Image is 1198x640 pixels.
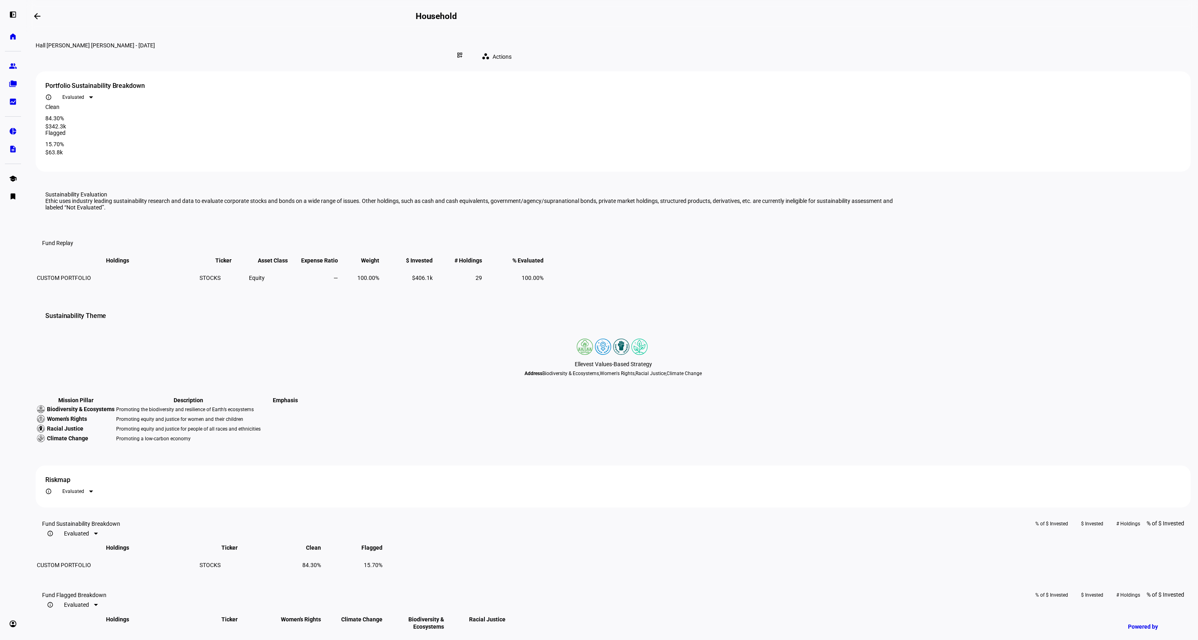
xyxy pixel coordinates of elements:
[9,192,17,201] eth-mat-symbol: bookmark
[667,371,702,376] span: Climate Change
[406,257,433,264] span: $ Invested
[9,620,17,628] eth-mat-symbol: account_circle
[64,602,89,608] span: Evaluated
[37,425,45,433] img: racialJustice.svg
[47,405,115,413] span: Biodiversity & Ecosystems
[200,275,221,281] span: STOCKS
[215,257,232,264] span: Ticker
[37,434,45,442] img: climateChange.svg
[42,521,120,540] eth-data-table-title: Fund Sustainability Breakdown
[475,49,521,65] button: Actions
[42,592,106,611] eth-data-table-title: Fund Flagged Breakdown
[631,339,648,355] img: climateChange.colored.svg
[45,94,52,100] mat-icon: info_outline
[1116,589,1140,602] span: # Holdings
[9,32,17,41] eth-mat-symbol: home
[1029,517,1075,530] button: % of $ Invested
[5,94,21,110] a: bid_landscape
[36,42,521,49] div: Hall Whipple Rockefeller - August 18, 2025
[37,275,91,281] span: CUSTOM PORTFOLIO
[5,123,21,139] a: pie_chart
[47,435,88,442] span: Climate Change
[106,544,129,551] span: Holdings
[37,405,45,413] img: deforestation.svg
[341,616,382,623] span: Climate Change
[5,141,21,157] a: description
[116,407,254,412] span: Promoting the biodiversity and resilience of Earth’s ecosystems
[5,58,21,74] a: group
[408,616,444,630] span: Biodiversity & Ecosystems
[116,397,261,404] th: Description
[32,11,42,21] mat-icon: arrow_backwards
[45,475,1181,485] div: Riskmap
[45,149,1181,156] div: $63.8k
[525,371,542,376] b: Address
[258,257,288,264] span: Asset Class
[64,530,89,537] span: Evaluated
[262,397,308,404] th: Emphasis
[249,275,265,281] span: Equity
[493,49,512,65] span: Actions
[45,123,1003,130] div: $342.3k
[281,616,321,623] span: Women's Rights
[1116,517,1140,530] span: # Holdings
[333,275,338,281] span: —
[1110,517,1147,530] button: # Holdings
[45,198,897,211] div: Ethic uses industry leading sustainability research and data to evaluate corporate stocks and bon...
[45,130,1181,136] div: Flagged
[9,80,17,88] eth-mat-symbol: folder_copy
[47,425,83,432] span: Racial Justice
[62,94,84,100] span: Evaluated
[47,602,53,608] mat-icon: info_outline
[9,175,17,183] eth-mat-symbol: school
[1124,619,1186,634] a: Powered by
[1147,591,1184,598] span: % of $ Invested
[37,562,91,568] span: CUSTOM PORTFOLIO
[613,339,629,355] img: racialJustice.colored.svg
[36,397,115,404] th: Mission Pillar
[469,616,506,623] span: Racial Justice
[469,49,521,65] eth-quick-actions: Actions
[1081,517,1103,530] span: $ Invested
[9,62,17,70] eth-mat-symbol: group
[45,104,1003,110] div: Clean
[482,52,490,60] mat-icon: workspaces
[36,361,1191,367] div: Ellevest Values-Based Strategy
[1147,520,1184,527] span: % of $ Invested
[106,257,129,264] span: Holdings
[457,52,463,58] mat-icon: dashboard_customize
[1035,589,1068,602] span: % of $ Invested
[364,562,382,568] span: 15.70%
[1081,589,1103,602] span: $ Invested
[512,257,544,264] span: % Evaluated
[106,616,129,623] span: Holdings
[42,240,73,246] eth-data-table-title: Fund Replay
[5,76,21,92] a: folder_copy
[45,191,1181,198] div: Sustainability Evaluation
[116,426,261,432] span: Promoting equity and justice for people of all races and ethnicities
[221,544,238,551] span: Ticker
[116,436,191,442] span: Promoting a low-carbon economy
[577,339,593,355] img: deforestation.colored.svg
[455,257,482,264] span: # Holdings
[1075,517,1110,530] button: $ Invested
[47,415,87,422] span: Women's Rights
[36,301,1191,331] div: Sustainability Theme
[1029,589,1075,602] button: % of $ Invested
[200,562,221,568] span: STOCKS
[9,127,17,135] eth-mat-symbol: pie_chart
[1075,589,1110,602] button: $ Invested
[1035,517,1068,530] span: % of $ Invested
[9,145,17,153] eth-mat-symbol: description
[522,275,544,281] span: 100.00%
[412,275,433,281] span: $406.1k
[5,28,21,45] a: home
[302,562,321,568] span: 84.30%
[37,415,45,423] img: womensRights.svg
[45,115,1003,122] div: 84.30%
[635,371,667,376] span: Racial Justice ,
[357,275,379,281] span: 100.00%
[361,257,379,264] span: Weight
[595,339,611,355] img: womensRights.colored.svg
[9,98,17,106] eth-mat-symbol: bid_landscape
